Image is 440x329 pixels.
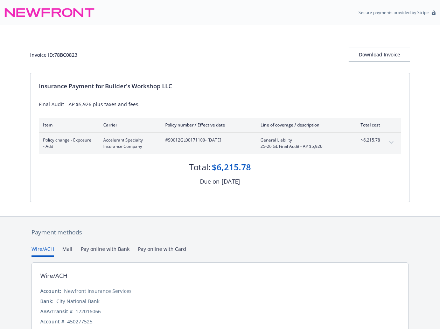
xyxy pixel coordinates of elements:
[32,245,54,257] button: Wire/ACH
[39,101,401,108] div: Final Audit - AP $5,926 plus taxes and fees.
[165,122,249,128] div: Policy number / Effective date
[358,9,429,15] p: Secure payments provided by Stripe
[43,137,92,150] span: Policy change - Exposure - Add
[39,82,401,91] div: Insurance Payment for Builder's Workshop LLC
[103,137,154,150] span: Accelerant Specialty Insurance Company
[200,177,219,186] div: Due on
[40,271,68,280] div: Wire/ACH
[67,318,92,325] div: 450277525
[103,122,154,128] div: Carrier
[349,48,410,61] div: Download Invoice
[56,297,99,305] div: City National Bank
[40,297,54,305] div: Bank:
[40,287,61,295] div: Account:
[212,161,251,173] div: $6,215.78
[260,137,343,143] span: General Liability
[189,161,210,173] div: Total:
[43,122,92,128] div: Item
[354,122,380,128] div: Total cost
[260,137,343,150] span: General Liability25-26 GL Final Audit - AP $5,926
[76,308,101,315] div: 122016066
[260,122,343,128] div: Line of coverage / description
[222,177,240,186] div: [DATE]
[30,51,77,59] div: Invoice ID: 78BC0823
[386,137,397,148] button: expand content
[32,228,408,237] div: Payment methods
[64,287,132,295] div: Newfront Insurance Services
[40,318,64,325] div: Account #
[349,48,410,62] button: Download Invoice
[354,137,380,143] span: $6,215.78
[165,137,249,143] span: #S0012GL00171100 - [DATE]
[260,143,343,150] span: 25-26 GL Final Audit - AP $5,926
[62,245,72,257] button: Mail
[39,133,401,154] div: Policy change - Exposure - AddAccelerant Specialty Insurance Company#S0012GL00171100- [DATE]Gener...
[40,308,73,315] div: ABA/Transit #
[138,245,186,257] button: Pay online with Card
[81,245,130,257] button: Pay online with Bank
